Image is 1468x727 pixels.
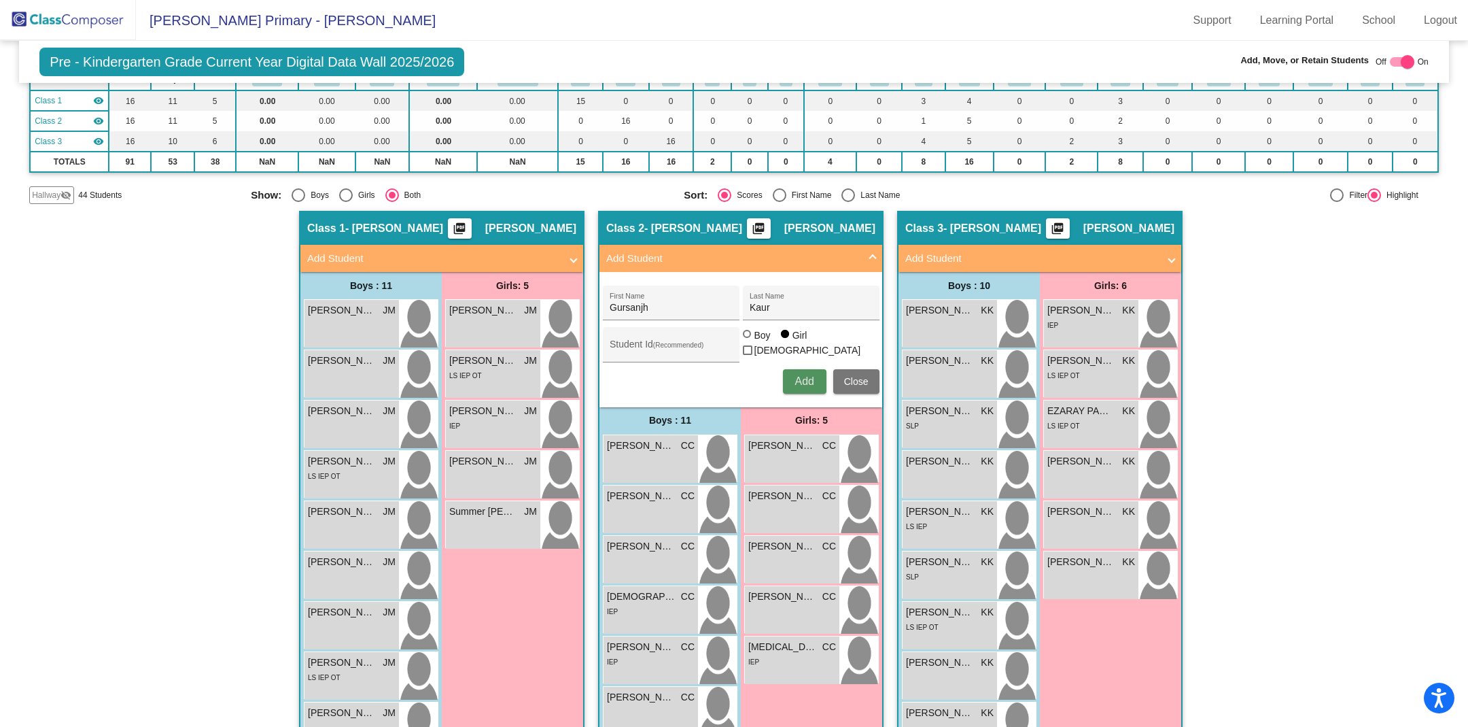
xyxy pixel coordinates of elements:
[607,439,675,453] span: [PERSON_NAME]
[747,218,771,239] button: Print Students Details
[93,95,104,106] mat-icon: visibility
[1249,10,1345,31] a: Learning Portal
[32,189,60,201] span: Hallway
[383,454,396,469] span: JM
[905,222,943,235] span: Class 3
[109,90,151,111] td: 16
[151,152,194,172] td: 53
[1143,152,1192,172] td: 0
[783,369,826,394] button: Add
[902,152,945,172] td: 8
[1045,111,1098,131] td: 0
[906,303,974,318] span: [PERSON_NAME] [PERSON_NAME]
[1098,131,1143,152] td: 3
[607,489,675,503] span: [PERSON_NAME]
[1293,90,1348,111] td: 0
[981,404,994,418] span: KK
[607,658,618,666] span: IEP
[1047,505,1115,519] span: [PERSON_NAME]
[1122,555,1135,569] span: KK
[684,188,1106,202] mat-radio-group: Select an option
[748,439,816,453] span: [PERSON_NAME]
[644,222,742,235] span: - [PERSON_NAME]
[30,131,109,152] td: Kayli Kentner - Kentner
[981,555,994,569] span: KK
[93,116,104,126] mat-icon: visibility
[109,152,151,172] td: 91
[1293,131,1348,152] td: 0
[994,152,1046,172] td: 0
[35,95,62,107] span: Class 1
[1083,222,1174,235] span: [PERSON_NAME]
[731,152,768,172] td: 0
[449,505,517,519] span: Summer [PERSON_NAME]
[1240,54,1369,67] span: Add, Move, or Retain Students
[109,111,151,131] td: 16
[449,422,460,430] span: IEP
[906,555,974,569] span: [PERSON_NAME]
[151,90,194,111] td: 11
[1047,303,1115,318] span: [PERSON_NAME]
[409,111,477,131] td: 0.00
[477,90,558,111] td: 0.00
[1045,90,1098,111] td: 0
[1143,131,1192,152] td: 0
[804,111,857,131] td: 0
[136,10,436,31] span: [PERSON_NAME] Primary - [PERSON_NAME]
[748,539,816,554] span: [PERSON_NAME]
[902,111,945,131] td: 1
[477,111,558,131] td: 0.00
[1047,422,1080,430] span: LS IEP OT
[308,706,376,720] span: [PERSON_NAME]
[307,251,560,267] mat-panel-title: Add Student
[822,539,836,554] span: CC
[748,590,816,604] span: [PERSON_NAME]
[906,404,974,418] span: [PERSON_NAME]
[298,152,355,172] td: NaN
[1122,404,1135,418] span: KK
[804,90,857,111] td: 0
[1040,272,1181,299] div: Girls: 6
[1393,152,1438,172] td: 0
[1418,56,1429,68] span: On
[693,90,731,111] td: 0
[784,222,875,235] span: [PERSON_NAME]
[607,539,675,554] span: [PERSON_NAME] [PERSON_NAME]
[151,111,194,131] td: 11
[906,454,974,469] span: [PERSON_NAME]
[792,328,807,342] div: Girl
[308,473,340,480] span: LS IEP OT
[305,189,329,201] div: Boys
[684,189,707,201] span: Sort:
[39,48,464,76] span: Pre - Kindergarten Grade Current Year Digital Data Wall 2025/2026
[681,590,695,604] span: CC
[603,90,649,111] td: 0
[731,131,768,152] td: 0
[693,131,731,152] td: 0
[750,222,767,241] mat-icon: picture_as_pdf
[251,188,674,202] mat-radio-group: Select an option
[300,245,583,272] mat-expansion-panel-header: Add Student
[60,190,71,201] mat-icon: visibility_off
[981,605,994,620] span: KK
[1393,90,1438,111] td: 0
[754,328,771,342] div: Boy
[524,505,537,519] span: JM
[906,422,919,430] span: SLP
[30,152,109,172] td: TOTALS
[524,354,537,368] span: JM
[748,640,816,654] span: [MEDICAL_DATA][PERSON_NAME]
[477,152,558,172] td: NaN
[1122,505,1135,519] span: KK
[524,303,537,318] span: JM
[1393,131,1438,152] td: 0
[449,303,517,318] span: [PERSON_NAME]
[1046,218,1070,239] button: Print Students Details
[898,245,1181,272] mat-expansion-panel-header: Add Student
[1122,354,1135,368] span: KK
[524,404,537,418] span: JM
[607,640,675,654] span: [PERSON_NAME]
[558,152,603,172] td: 15
[1192,152,1245,172] td: 0
[383,303,396,318] span: JM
